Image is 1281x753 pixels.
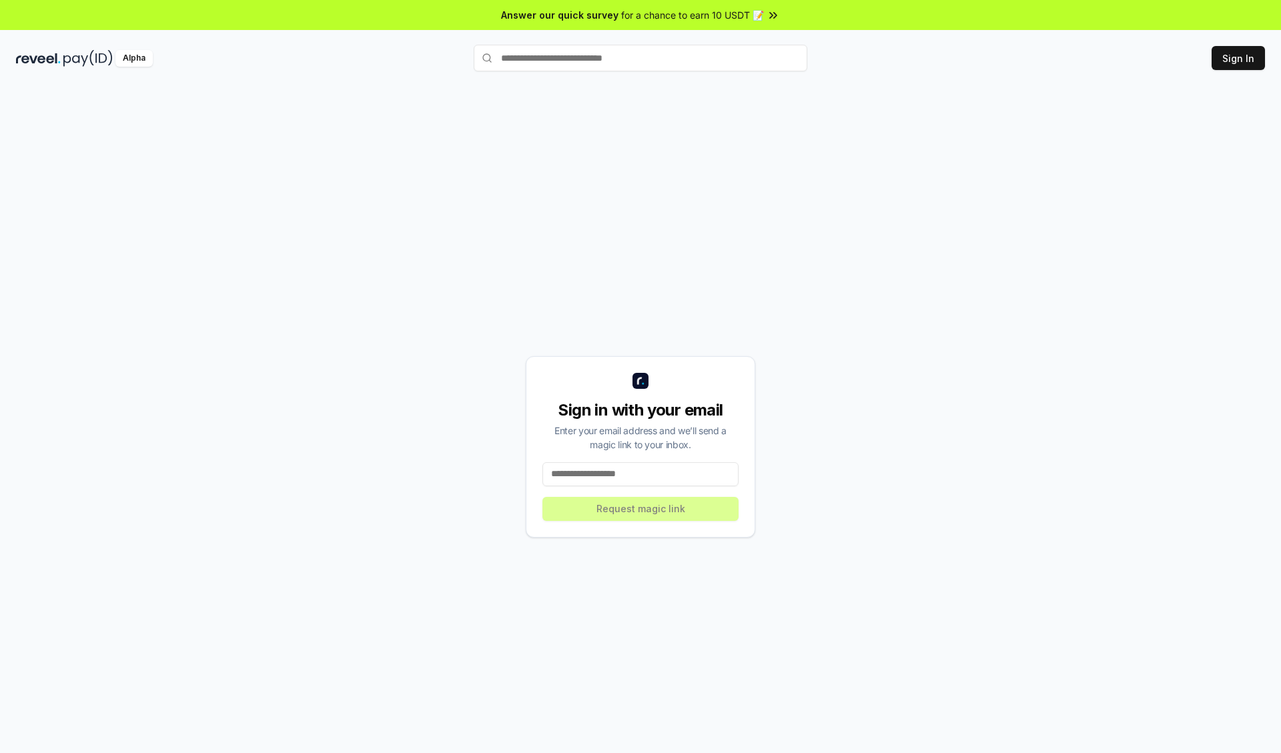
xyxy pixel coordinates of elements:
span: for a chance to earn 10 USDT 📝 [621,8,764,22]
div: Sign in with your email [542,400,739,421]
span: Answer our quick survey [501,8,618,22]
div: Alpha [115,50,153,67]
button: Sign In [1212,46,1265,70]
div: Enter your email address and we’ll send a magic link to your inbox. [542,424,739,452]
img: reveel_dark [16,50,61,67]
img: pay_id [63,50,113,67]
img: logo_small [632,373,649,389]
